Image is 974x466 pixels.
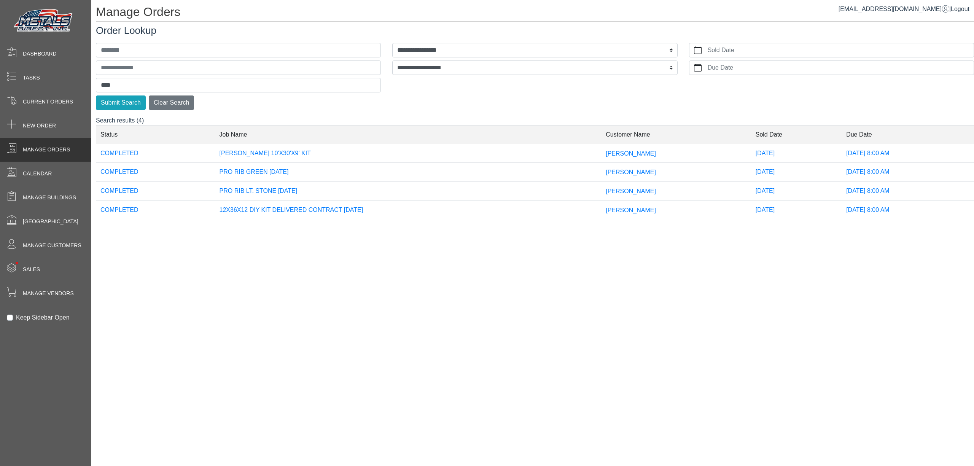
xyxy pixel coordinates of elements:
h1: Manage Orders [96,5,974,22]
td: Due Date [842,125,974,144]
td: Sold Date [751,125,842,144]
span: • [7,251,27,275]
td: COMPLETED [96,163,215,182]
a: [EMAIL_ADDRESS][DOMAIN_NAME] [839,6,949,12]
span: Manage Orders [23,146,70,154]
span: Logout [951,6,969,12]
label: Sold Date [706,43,974,57]
td: COMPLETED [96,144,215,163]
td: PRO RIB GREEN [DATE] [215,163,602,182]
span: Dashboard [23,50,57,58]
td: [DATE] [751,182,842,201]
img: Metals Direct Inc Logo [11,7,76,35]
span: [PERSON_NAME] [606,207,656,213]
td: [DATE] 8:00 AM [842,144,974,163]
span: [PERSON_NAME] [606,169,656,175]
td: COMPLETED [96,182,215,201]
span: Current Orders [23,98,73,106]
div: | [839,5,969,14]
span: Manage Vendors [23,289,74,297]
td: COMPLETED [96,200,215,219]
td: PRO RIB LT. STONE [DATE] [215,182,602,201]
td: Status [96,125,215,144]
td: [DATE] 8:00 AM [842,200,974,219]
h3: Order Lookup [96,25,974,37]
td: [DATE] 8:00 AM [842,163,974,182]
span: Tasks [23,74,40,82]
svg: calendar [694,64,702,72]
td: [DATE] [751,200,842,219]
span: Manage Customers [23,242,81,250]
span: Sales [23,266,40,274]
span: [GEOGRAPHIC_DATA] [23,218,78,226]
td: [DATE] [751,144,842,163]
span: New Order [23,122,56,130]
td: [DATE] [751,163,842,182]
span: Manage Buildings [23,194,76,202]
button: Submit Search [96,95,146,110]
td: [PERSON_NAME] 10'X30'X9' KIT [215,144,602,163]
label: Keep Sidebar Open [16,313,70,322]
span: [PERSON_NAME] [606,150,656,156]
label: Due Date [706,61,974,75]
span: [PERSON_NAME] [606,188,656,194]
svg: calendar [694,46,702,54]
td: Job Name [215,125,602,144]
button: calendar [689,43,706,57]
span: Calendar [23,170,52,178]
td: 12X36X12 DIY KIT DELIVERED CONTRACT [DATE] [215,200,602,219]
button: Clear Search [149,95,194,110]
button: calendar [689,61,706,75]
td: [DATE] 8:00 AM [842,182,974,201]
div: Search results (4) [96,116,974,226]
td: Customer Name [601,125,751,144]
